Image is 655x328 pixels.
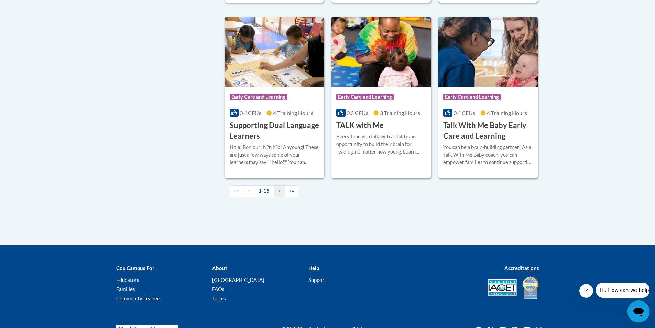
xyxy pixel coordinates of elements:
a: End [285,185,298,197]
b: Accreditations [504,265,539,271]
a: Previous [243,185,254,197]
iframe: Button to launch messaging window [627,300,649,322]
b: Cox Campus For [116,265,154,271]
span: »» [289,188,294,194]
span: Early Care and Learning [230,94,287,100]
a: Course LogoEarly Care and Learning0.4 CEUs4 Training Hours Supporting Dual Language LearnersHola!... [225,17,325,178]
a: Course LogoEarly Care and Learning0.4 CEUs4 Training Hours Talk With Me Baby Early Care and Learn... [438,17,538,178]
span: 3 Training Hours [380,109,420,116]
a: [GEOGRAPHIC_DATA] [212,277,264,283]
div: Hola! Bonjour! N?n h?o! Anyoung! These are just a few ways some of your learners may say ""hello.... [230,144,319,166]
span: «« [234,188,239,194]
a: FAQs [212,286,225,292]
img: Course Logo [225,17,325,87]
a: Support [308,277,326,283]
span: Hi. How can we help? [4,5,56,10]
iframe: Close message [579,284,593,298]
h3: TALK with Me [336,120,384,131]
img: Course Logo [331,17,431,87]
span: » [278,188,281,194]
a: Families [116,286,135,292]
span: 4 Training Hours [273,109,313,116]
span: 0.3 CEUs [347,109,368,116]
span: Early Care and Learning [336,94,394,100]
a: Course LogoEarly Care and Learning0.3 CEUs3 Training Hours TALK with MeEvery time you talk with a... [331,17,431,178]
a: Terms [212,295,226,301]
span: 4 Training Hours [487,109,527,116]
span: « [248,188,250,194]
img: Course Logo [438,17,538,87]
div: Every time you talk with a child is an opportunity to build their brain for reading, no matter ho... [336,133,426,156]
a: Next [274,185,285,197]
h3: Talk With Me Baby Early Care and Learning [443,120,533,141]
a: Community Leaders [116,295,162,301]
span: 0.4 CEUs [454,109,475,116]
b: About [212,265,227,271]
a: Begining [230,185,243,197]
img: IDA® Accredited [522,276,539,300]
h3: Supporting Dual Language Learners [230,120,319,141]
a: Educators [116,277,139,283]
span: 0.4 CEUs [240,109,261,116]
a: 1-15 [254,185,274,197]
div: You can be a brain-building partner! As a Talk With Me Baby coach, you can empower families to co... [443,144,533,166]
iframe: Message from company [596,283,649,298]
b: Help [308,265,319,271]
span: Early Care and Learning [443,94,501,100]
img: Accredited IACET® Provider [488,279,517,296]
